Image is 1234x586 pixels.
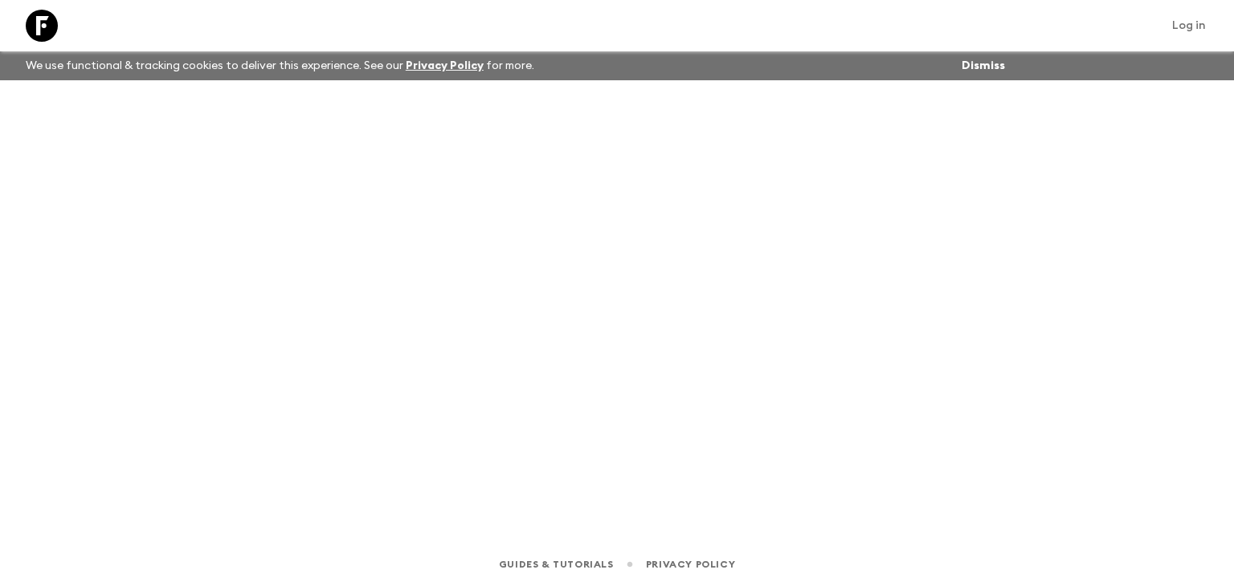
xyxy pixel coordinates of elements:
p: We use functional & tracking cookies to deliver this experience. See our for more. [19,51,541,80]
button: Dismiss [958,55,1009,77]
a: Privacy Policy [646,555,735,573]
a: Log in [1163,14,1215,37]
a: Guides & Tutorials [499,555,614,573]
a: Privacy Policy [406,60,484,71]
